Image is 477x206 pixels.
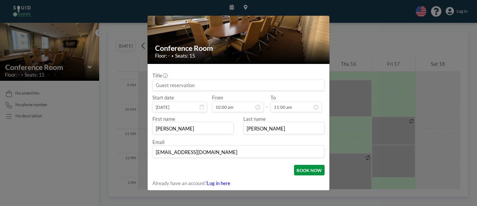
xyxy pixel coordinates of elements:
[152,139,164,145] label: Email
[243,116,266,122] label: Last name
[294,165,325,175] button: BOOK NOW
[244,124,324,134] input: Last name
[153,124,233,134] input: First name
[266,97,268,110] span: -
[212,95,223,101] label: From
[152,95,174,101] label: Start date
[207,180,230,186] a: Log in here
[153,80,324,90] input: Guest reservation
[153,147,324,157] input: Email
[155,53,170,59] span: Floor: -
[175,53,195,59] span: Seats: 15
[152,180,207,186] span: Already have an account?
[152,116,175,122] label: First name
[155,44,323,53] h2: Conference Room
[152,73,167,79] label: Title
[271,95,276,101] label: To
[171,53,174,58] span: •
